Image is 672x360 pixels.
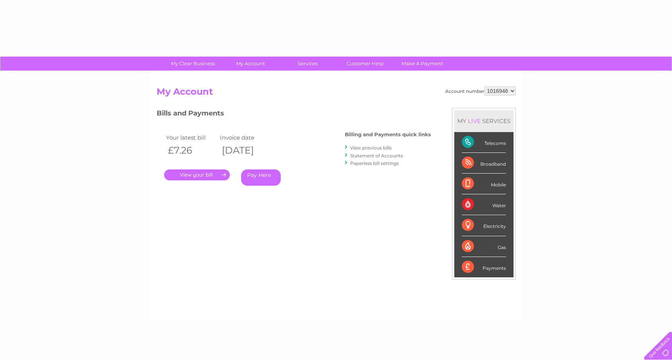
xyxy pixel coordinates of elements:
[164,169,230,180] a: .
[277,57,339,71] a: Services
[445,86,516,95] div: Account number
[350,153,403,158] a: Statement of Accounts
[157,108,431,121] h3: Bills and Payments
[219,57,281,71] a: My Account
[350,145,392,151] a: View previous bills
[157,86,516,101] h2: My Account
[462,132,506,153] div: Telecoms
[334,57,396,71] a: Customer Help
[162,57,224,71] a: My Clear Business
[462,257,506,277] div: Payments
[241,169,281,186] a: Pay Here
[164,143,218,158] th: £7.26
[462,174,506,194] div: Mobile
[345,132,431,137] h4: Billing and Payments quick links
[462,153,506,174] div: Broadband
[350,160,399,166] a: Paperless bill settings
[164,132,218,143] td: Your latest bill
[462,194,506,215] div: Water
[391,57,454,71] a: Make A Payment
[462,215,506,236] div: Electricity
[454,110,514,132] div: MY SERVICES
[218,143,272,158] th: [DATE]
[218,132,272,143] td: Invoice date
[462,236,506,257] div: Gas
[466,117,482,125] div: LIVE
